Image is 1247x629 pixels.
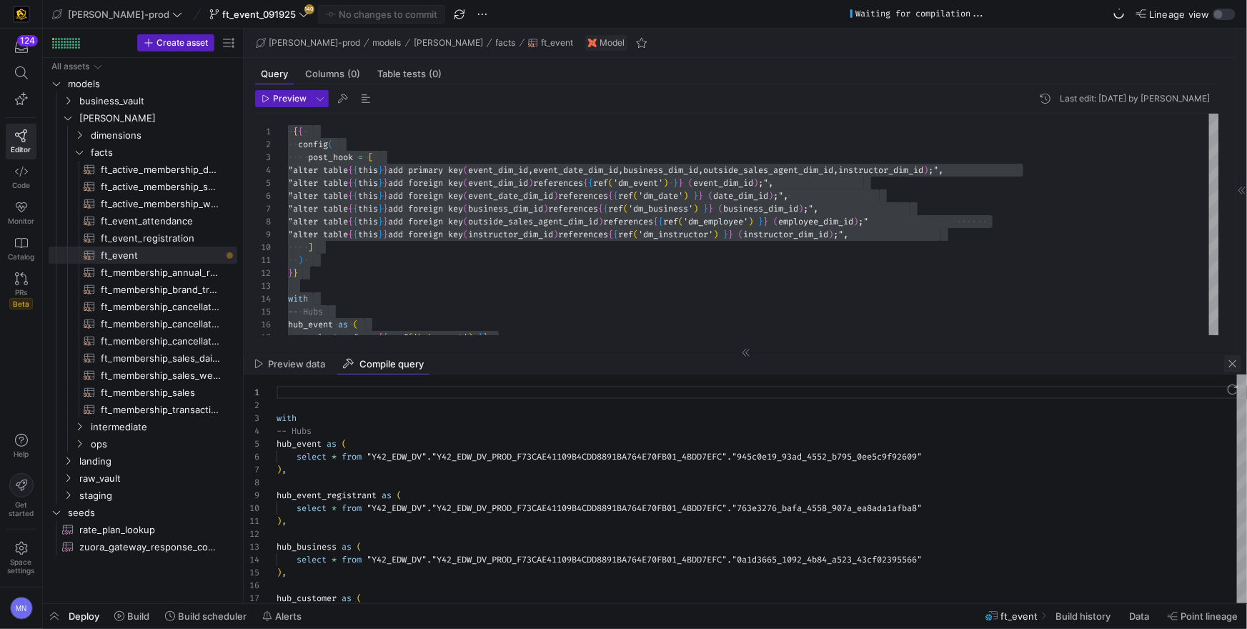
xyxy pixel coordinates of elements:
[388,177,463,189] span: add foreign key
[49,264,237,281] div: Press SPACE to select this row.
[388,229,463,240] span: add foreign key
[758,177,773,189] span: ;",
[713,229,718,240] span: )
[49,281,237,298] div: Press SPACE to select this row.
[358,229,378,240] span: this
[79,470,235,487] span: raw_vault
[658,216,663,227] span: {
[378,203,383,214] span: }
[353,229,358,240] span: {
[768,190,773,202] span: )
[101,196,221,212] span: ft_active_membership_weekly_forecast​​​​​​​​​​
[758,216,763,227] span: }
[603,203,608,214] span: {
[388,164,463,176] span: add primary key
[49,109,237,127] div: Press SPACE to select this row.
[79,93,235,109] span: business_vault
[353,164,358,176] span: {
[533,177,583,189] span: references
[608,229,613,240] span: {
[633,229,638,240] span: (
[255,151,271,164] div: 3
[483,332,488,343] span: }
[49,264,237,281] a: ft_membership_annual_retention​​​​​​​​​​
[678,177,683,189] span: }
[703,203,708,214] span: }
[6,267,36,315] a: PRsBeta
[1055,610,1111,622] span: Build history
[613,190,618,202] span: {
[288,177,348,189] span: "alter table
[308,242,313,253] span: ]
[101,247,221,264] span: ft_event​​​​​​​​​​
[8,558,35,575] span: Space settings
[288,229,348,240] span: "alter table
[723,229,728,240] span: }
[628,203,693,214] span: 'dm_business'
[15,288,27,297] span: PRs
[463,177,468,189] span: (
[49,315,237,332] div: Press SPACE to select this row.
[261,69,288,79] span: Query
[613,177,663,189] span: 'dm_event'
[49,367,237,384] a: ft_membership_sales_weekly_forecast​​​​​​​​​​
[688,177,693,189] span: (
[49,127,237,144] div: Press SPACE to select this row.
[828,229,833,240] span: )
[49,332,237,350] div: Press SPACE to select this row.
[68,76,235,92] span: models
[603,216,653,227] span: references
[91,419,235,435] span: intermediate
[358,203,378,214] span: this
[101,350,221,367] span: ft_membership_sales_daily_forecast​​​​​​​​​​
[6,467,36,523] button: Getstarted
[858,216,868,227] span: ;"
[49,144,237,161] div: Press SPACE to select this row.
[288,306,323,317] span: -- Hubs
[101,230,221,247] span: ft_event_registration​​​​​​​​​​
[718,203,723,214] span: (
[49,350,237,367] a: ft_membership_sales_daily_forecast​​​​​​​​​​
[49,315,237,332] a: ft_membership_cancellations_weekly_forecast​​​​​​​​​​
[159,604,253,628] button: Build scheduler
[79,522,221,538] span: rate_plan_lookup​​​​​​
[378,190,383,202] span: }
[1161,604,1244,628] button: Point lineage
[598,216,603,227] span: )
[101,179,221,195] span: ft_active_membership_snapshot​​​​​​​​​​
[293,126,298,137] span: {
[388,203,463,214] span: add foreign key
[49,367,237,384] div: Press SPACE to select this row.
[463,164,468,176] span: (
[388,216,463,227] span: add foreign key
[51,61,89,71] div: All assets
[693,203,698,214] span: )
[728,229,733,240] span: }
[91,144,235,161] span: facts
[17,35,38,46] div: 124
[348,164,353,176] span: {
[923,164,928,176] span: )
[255,164,271,177] div: 4
[101,385,221,401] span: ft_membership_sales​​​​​​​​​​
[308,152,353,163] span: post_hook
[49,332,237,350] a: ft_membership_cancellations​​​​​​​​​​
[255,202,271,215] div: 7
[49,350,237,367] div: Press SPACE to select this row.
[293,267,298,279] span: }
[288,216,348,227] span: "alter table
[79,487,235,504] span: staging
[683,190,688,202] span: )
[11,145,31,154] span: Editor
[255,331,271,344] div: 17
[778,216,853,227] span: employee_dim_id
[468,190,553,202] span: event_date_dim_id
[269,360,326,369] span: Preview data
[68,9,169,20] span: [PERSON_NAME]-prod
[6,231,36,267] a: Catalog
[255,292,271,305] div: 14
[348,229,353,240] span: {
[288,203,348,214] span: "alter table
[683,216,748,227] span: 'dm_employee'
[8,252,34,261] span: Catalog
